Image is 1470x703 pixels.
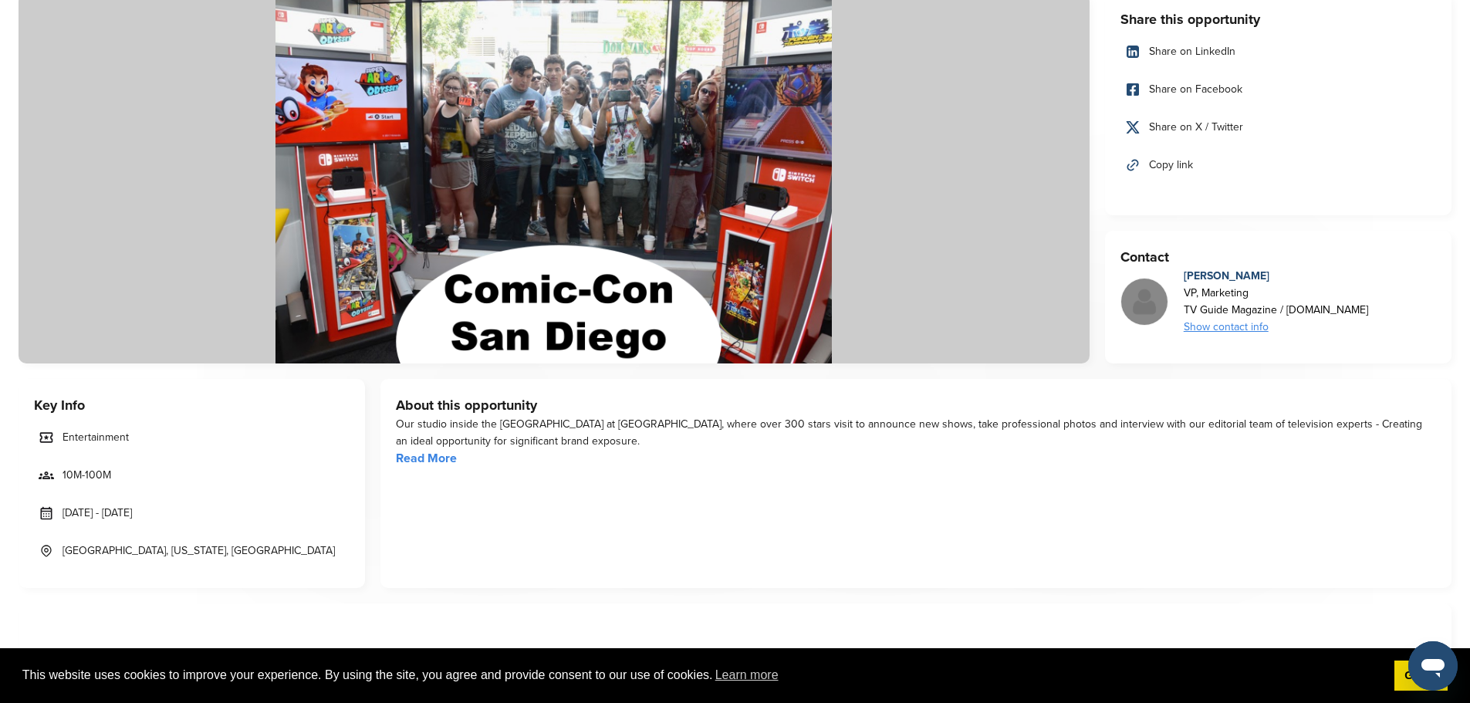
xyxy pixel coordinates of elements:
a: Share on LinkedIn [1120,35,1436,68]
a: Read More [396,451,457,466]
h3: Share this opportunity [1120,8,1436,30]
img: Missing [1121,279,1168,325]
div: Our studio inside the [GEOGRAPHIC_DATA] at [GEOGRAPHIC_DATA], where over 300 stars visit to annou... [396,416,1436,450]
span: 10M-100M [63,467,111,484]
span: Share on X / Twitter [1149,119,1243,136]
a: learn more about cookies [713,664,781,687]
span: Share on Facebook [1149,81,1242,98]
span: [GEOGRAPHIC_DATA], [US_STATE], [GEOGRAPHIC_DATA] [63,542,335,559]
div: Show contact info [1184,319,1368,336]
h3: About this opportunity [396,394,1436,416]
iframe: Button to launch messaging window [1408,641,1458,691]
h3: Key Info [34,394,350,416]
span: Share on LinkedIn [1149,43,1235,60]
h3: Contact [1120,246,1436,268]
span: Copy link [1149,157,1193,174]
a: Share on Facebook [1120,73,1436,106]
span: Entertainment [63,429,129,446]
a: dismiss cookie message [1394,661,1448,691]
span: This website uses cookies to improve your experience. By using the site, you agree and provide co... [22,664,1382,687]
a: Share on X / Twitter [1120,111,1436,144]
div: [PERSON_NAME] [1184,268,1368,285]
div: TV Guide Magazine / [DOMAIN_NAME] [1184,302,1368,319]
div: VP, Marketing [1184,285,1368,302]
a: Copy link [1120,149,1436,181]
span: [DATE] - [DATE] [63,505,132,522]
